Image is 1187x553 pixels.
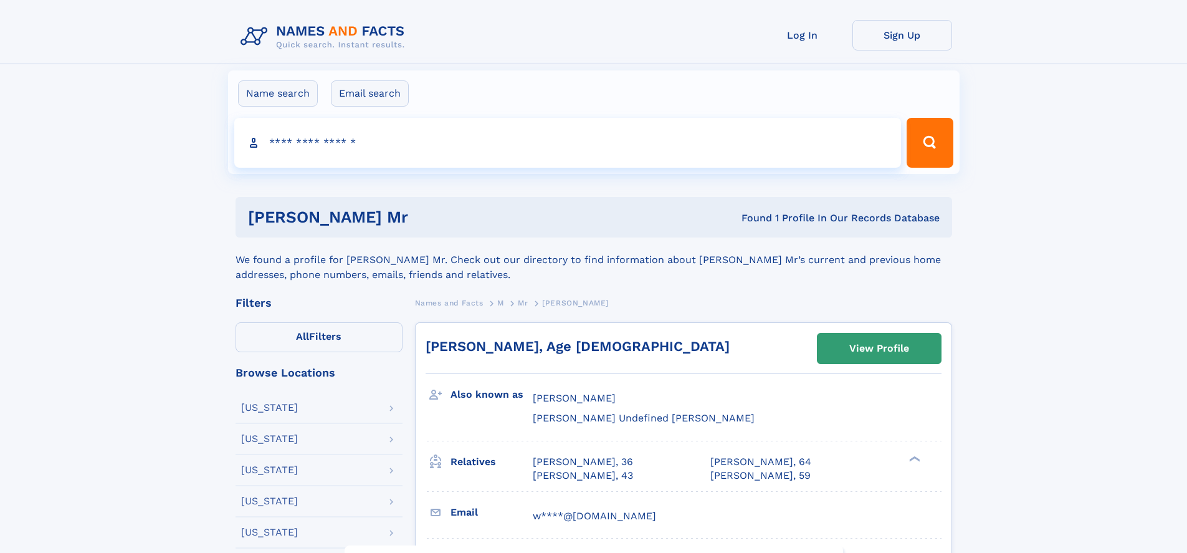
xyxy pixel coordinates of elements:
span: [PERSON_NAME] [533,392,616,404]
label: Filters [236,322,403,352]
label: Name search [238,80,318,107]
h3: Also known as [450,384,533,405]
h3: Email [450,502,533,523]
a: [PERSON_NAME], 59 [710,469,811,483]
img: Logo Names and Facts [236,20,415,54]
h1: [PERSON_NAME] Mr [248,209,575,225]
a: View Profile [818,334,941,363]
span: [PERSON_NAME] [542,299,609,307]
a: Sign Up [852,20,952,50]
div: Browse Locations [236,367,403,378]
div: [US_STATE] [241,527,298,537]
a: [PERSON_NAME], Age [DEMOGRAPHIC_DATA] [426,339,730,354]
div: [US_STATE] [241,496,298,506]
a: [PERSON_NAME], 64 [710,455,811,469]
div: Found 1 Profile In Our Records Database [574,211,940,225]
div: [US_STATE] [241,434,298,444]
span: [PERSON_NAME] Undefined [PERSON_NAME] [533,412,755,424]
input: search input [234,118,902,168]
div: [US_STATE] [241,403,298,413]
div: View Profile [849,334,909,363]
h3: Relatives [450,451,533,473]
button: Search Button [907,118,953,168]
span: All [296,330,309,342]
a: Mr [518,295,528,310]
div: [US_STATE] [241,465,298,475]
span: M [497,299,504,307]
a: Names and Facts [415,295,484,310]
div: We found a profile for [PERSON_NAME] Mr. Check out our directory to find information about [PERSO... [236,238,952,282]
a: [PERSON_NAME], 43 [533,469,633,483]
div: ❯ [906,454,921,463]
label: Email search [331,80,409,107]
a: M [497,295,504,310]
div: Filters [236,297,403,309]
span: Mr [518,299,528,307]
a: Log In [753,20,852,50]
a: [PERSON_NAME], 36 [533,455,633,469]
